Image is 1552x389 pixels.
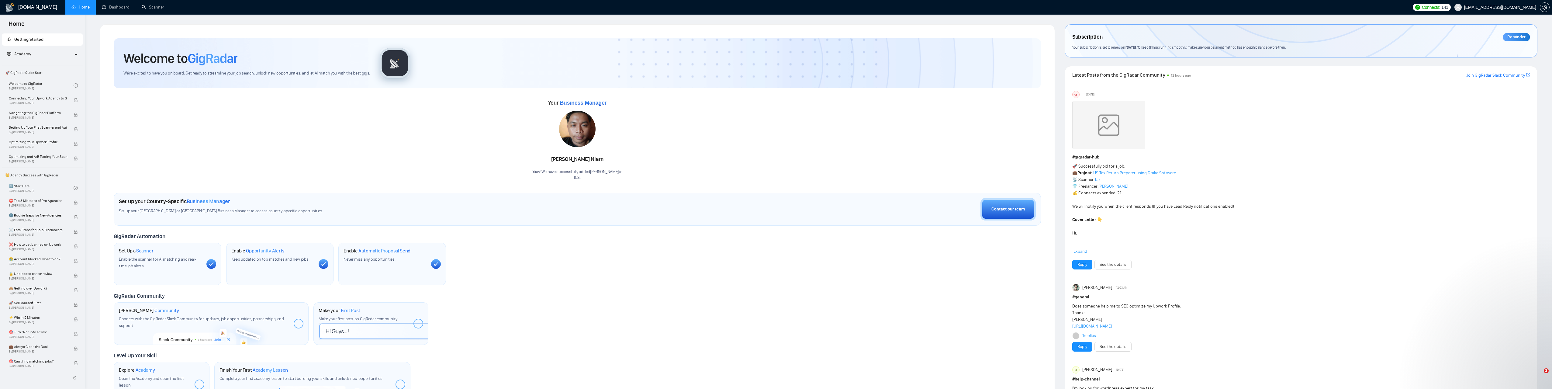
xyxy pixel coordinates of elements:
[187,198,230,205] span: Business Manager
[74,317,78,321] span: lock
[119,376,184,388] span: Open the Academy and open the first lesson.
[9,139,67,145] span: Optimizing Your Upwork Profile
[9,350,67,353] span: By [PERSON_NAME]
[74,186,78,190] span: check-circle
[9,101,67,105] span: By [PERSON_NAME]
[9,314,67,321] span: ⚡ Win in 5 Minutes
[9,95,67,101] span: Connecting Your Upwork Agency to GigRadar
[1094,260,1132,269] button: See the details
[1072,342,1092,352] button: Reply
[1077,261,1087,268] a: Reply
[9,300,67,306] span: 🚀 Sell Yourself First
[9,218,67,222] span: By [PERSON_NAME]
[9,198,67,204] span: ⛔ Top 3 Mistakes of Pro Agencies
[532,154,623,165] div: [PERSON_NAME] Niam
[231,248,285,254] h1: Enable
[123,50,237,67] h1: Welcome to
[319,307,360,314] h1: Make your
[74,98,78,102] span: lock
[153,317,269,345] img: slackcommunity-bg.png
[74,230,78,234] span: lock
[188,50,237,67] span: GigRadar
[9,364,67,368] span: By [PERSON_NAME]
[3,169,82,181] span: 👑 Agency Success with GigRadar
[9,256,67,262] span: 😭 Account blocked: what to do?
[119,198,230,205] h1: Set up your Country-Specific
[380,48,410,78] img: gigradar-logo.png
[9,160,67,163] span: By [PERSON_NAME]
[1116,367,1124,373] span: [DATE]
[14,37,43,42] span: Getting Started
[119,367,155,373] h1: Explore
[123,71,370,76] span: We're excited to have you on board. Get ready to streamline your job search, unlock new opportuni...
[9,233,67,237] span: By [PERSON_NAME]
[231,257,309,262] span: Keep updated on top matches and new jobs.
[1072,260,1092,269] button: Reply
[74,273,78,278] span: lock
[9,344,67,350] span: 💼 Always Close the Deal
[1456,5,1460,9] span: user
[1072,324,1112,329] a: [URL][DOMAIN_NAME]
[114,233,165,240] span: GigRadar Automation
[7,37,11,41] span: rocket
[9,181,74,195] a: 1️⃣ Start HereBy[PERSON_NAME]
[1086,92,1094,97] span: [DATE]
[991,206,1025,213] div: Contact our team
[114,293,165,299] span: GigRadar Community
[119,248,153,254] h1: Set Up a
[3,67,82,79] span: 🚀 GigRadar Quick Start
[74,244,78,248] span: lock
[1540,5,1549,10] span: setting
[114,352,157,359] span: Level Up Your Skill
[1531,368,1546,383] iframe: Intercom live chat
[74,332,78,336] span: lock
[71,5,90,10] a: homeHome
[560,100,607,106] span: Business Manager
[1441,4,1448,11] span: 141
[7,51,31,57] span: Academy
[9,130,67,134] span: By [PERSON_NAME]
[1526,72,1530,77] span: export
[142,5,164,10] a: searchScanner
[219,367,288,373] h1: Finish Your First
[74,156,78,161] span: lock
[344,257,395,262] span: Never miss any opportunities.
[9,227,67,233] span: ☠️ Fatal Traps for Solo Freelancers
[1073,249,1087,254] span: Expand
[9,262,67,266] span: By [PERSON_NAME]
[9,277,67,280] span: By [PERSON_NAME]
[1072,154,1530,161] h1: # gigradar-hub
[1540,2,1550,12] button: setting
[1072,217,1102,222] strong: Cover Letter 👇
[1503,33,1530,41] div: Reminder
[9,241,67,248] span: ❌ How to get banned on Upwork
[1073,91,1079,98] div: US
[74,127,78,131] span: lock
[9,204,67,207] span: By [PERSON_NAME]
[9,116,67,120] span: By [PERSON_NAME]
[1093,170,1176,175] a: US Tax Return Preparer using Drake Software
[1082,333,1096,339] a: 1replies
[154,307,179,314] span: Community
[1077,343,1087,350] a: Reply
[9,285,67,291] span: 🙈 Getting over Upwork?
[9,329,67,335] span: 🎯 Turn “No” into a “Yes”
[559,111,596,147] img: 1705910854769-WhatsApp%20Image%202024-01-22%20at%2015.46.42.jpeg
[980,198,1036,221] button: Contact our team
[1100,343,1126,350] a: See the details
[1125,45,1136,50] span: [DATE]
[74,361,78,365] span: lock
[74,259,78,263] span: lock
[1082,366,1112,373] span: [PERSON_NAME]
[74,83,78,88] span: check-circle
[136,248,153,254] span: Scanner
[136,367,155,373] span: Academy
[9,335,67,339] span: By [PERSON_NAME]
[1072,284,1080,291] img: Shuban Ali
[9,110,67,116] span: Navigating the GigRadar Platform
[9,321,67,324] span: By [PERSON_NAME]
[9,248,67,251] span: By [PERSON_NAME]
[532,175,623,181] p: ICS .
[1098,184,1128,189] a: [PERSON_NAME]
[1526,72,1530,78] a: export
